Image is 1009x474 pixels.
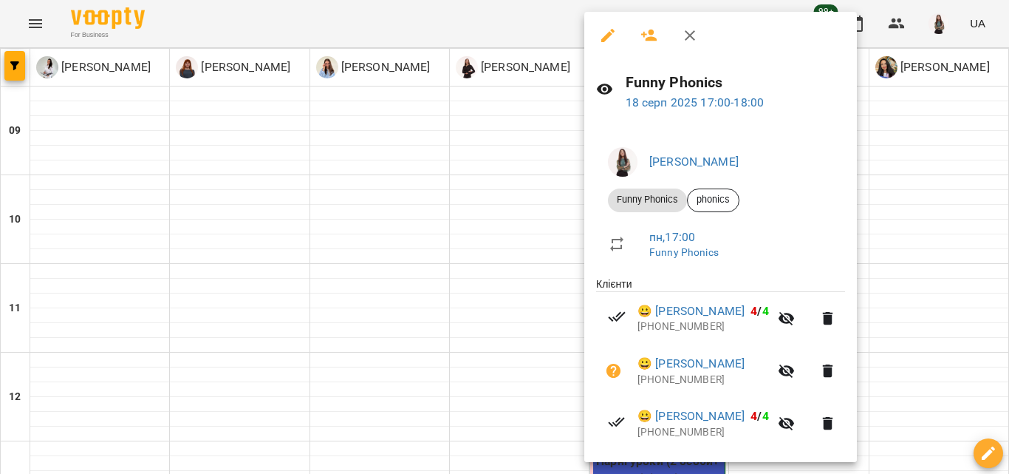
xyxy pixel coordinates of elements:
[637,302,745,320] a: 😀 [PERSON_NAME]
[608,413,626,431] svg: Візит сплачено
[649,155,739,169] a: [PERSON_NAME]
[637,373,769,387] p: [PHONE_NUMBER]
[608,147,637,177] img: 6aba04e32ee3c657c737aeeda4e83600.jpg
[608,308,626,325] svg: Візит сплачено
[608,193,687,206] span: Funny Phonics
[649,230,695,244] a: пн , 17:00
[596,353,632,389] button: Візит ще не сплачено. Додати оплату?
[649,246,719,258] a: Funny Phonics
[626,95,765,109] a: 18 серп 2025 17:00-18:00
[626,71,846,94] h6: Funny Phonics
[762,304,769,318] span: 4
[750,409,757,423] span: 4
[762,409,769,423] span: 4
[637,425,769,440] p: [PHONE_NUMBER]
[637,355,745,373] a: 😀 [PERSON_NAME]
[688,193,739,206] span: phonics
[750,409,768,423] b: /
[637,319,769,334] p: [PHONE_NUMBER]
[750,304,768,318] b: /
[750,304,757,318] span: 4
[637,407,745,425] a: 😀 [PERSON_NAME]
[687,189,739,212] div: phonics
